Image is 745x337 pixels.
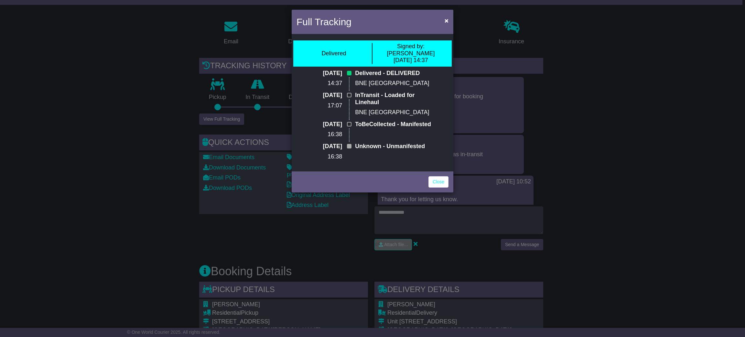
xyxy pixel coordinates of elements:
[314,153,342,160] p: 16:38
[445,17,448,24] span: ×
[314,143,342,150] p: [DATE]
[314,92,342,99] p: [DATE]
[314,131,342,138] p: 16:38
[355,70,431,77] p: Delivered - DELIVERED
[355,143,431,150] p: Unknown - Unmanifested
[355,80,431,87] p: BNE [GEOGRAPHIC_DATA]
[376,43,446,64] div: [PERSON_NAME] [DATE] 14:37
[314,80,342,87] p: 14:37
[321,50,346,57] div: Delivered
[314,121,342,128] p: [DATE]
[314,70,342,77] p: [DATE]
[355,109,431,116] p: BNE [GEOGRAPHIC_DATA]
[397,43,425,49] span: Signed by:
[355,121,431,128] p: ToBeCollected - Manifested
[355,92,431,106] p: InTransit - Loaded for Linehaul
[428,176,448,188] a: Close
[441,14,452,27] button: Close
[297,15,351,29] h4: Full Tracking
[314,102,342,109] p: 17:07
